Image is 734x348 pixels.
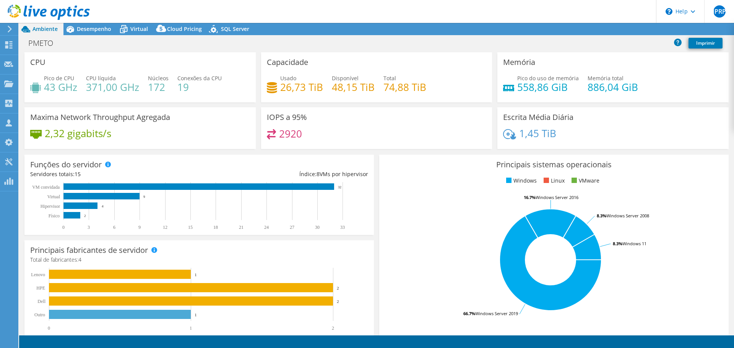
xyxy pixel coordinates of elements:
text: 33 [340,225,345,230]
h4: 371,00 GHz [86,83,139,91]
text: HPE [36,285,45,291]
span: 15 [75,170,81,178]
tspan: 8.3% [613,241,622,246]
span: JPRP [713,5,726,18]
text: 1 [195,312,197,317]
span: Total [383,74,396,82]
text: Lenovo [31,272,45,277]
h1: PMETO [25,39,65,47]
text: 2 [332,325,334,331]
h3: Capacidade [267,58,308,66]
h4: 886,04 GiB [588,83,638,91]
h4: 558,86 GiB [517,83,579,91]
text: 9 [138,225,141,230]
text: 3 [88,225,90,230]
h4: 172 [148,83,169,91]
span: Núcleos [148,74,169,82]
tspan: 66.7% [463,311,475,316]
text: Hipervisor [41,204,60,209]
tspan: Windows Server 2019 [475,311,518,316]
h3: Funções do servidor [30,160,102,169]
span: Virtual [130,25,148,32]
h4: 1,45 TiB [519,129,556,138]
text: 21 [239,225,244,230]
svg: \n [666,8,672,15]
text: 18 [213,225,218,230]
h3: Maxima Network Throughput Agregada [30,113,170,121]
li: Linux [542,176,565,185]
text: 9 [143,195,145,199]
div: Índice: VMs por hipervisor [199,170,368,178]
tspan: Windows Server 2008 [606,213,649,219]
div: Servidores totais: [30,170,199,178]
tspan: 16.7% [524,194,536,200]
span: Memória total [588,74,624,82]
li: VMware [570,176,599,185]
tspan: Windows 11 [622,241,646,246]
text: 0 [62,225,65,230]
h4: 2,32 gigabits/s [45,129,111,138]
h3: Memória [503,58,535,66]
text: Virtual [47,194,60,199]
tspan: Físico [49,213,60,219]
span: Conexões da CPU [177,74,222,82]
span: Cloud Pricing [167,25,202,32]
text: 24 [264,225,269,230]
text: 4 [102,204,104,208]
text: 2 [337,299,339,304]
text: Dell [37,299,45,304]
h3: Principais sistemas operacionais [385,160,723,169]
h4: 48,15 TiB [332,83,375,91]
text: 12 [163,225,167,230]
span: Desempenho [77,25,111,32]
h4: 74,88 TiB [383,83,426,91]
h3: Escrita Média Diária [503,113,573,121]
text: VM convidada [32,185,60,190]
h4: Total de fabricantes: [30,256,368,264]
span: Disponível [332,74,359,82]
span: Pico do uso de memória [517,74,579,82]
h3: Principais fabricantes de servidor [30,246,148,254]
a: Imprimir [689,38,723,49]
text: 27 [290,225,294,230]
text: 1 [190,325,192,331]
h4: 2920 [279,129,302,138]
text: 15 [188,225,193,230]
text: 2 [337,286,339,290]
tspan: Windows Server 2016 [536,194,578,200]
span: Usado [280,74,296,82]
text: 0 [48,325,50,331]
text: 30 [315,225,320,230]
li: Windows [504,176,537,185]
h4: 26,73 TiB [280,83,323,91]
text: 1 [195,272,197,277]
span: SQL Server [221,25,249,32]
span: 8 [317,170,320,178]
tspan: 8.3% [597,213,606,219]
text: Outro [34,312,45,317]
h3: CPU [30,58,45,66]
text: 32 [338,185,341,189]
h4: 19 [177,83,222,91]
h4: 43 GHz [44,83,77,91]
span: CPU líquida [86,74,116,82]
span: Ambiente [32,25,58,32]
text: 2 [84,214,86,218]
span: Pico de CPU [44,74,74,82]
h3: IOPS a 95% [267,113,307,121]
span: 4 [78,256,81,263]
text: 6 [113,225,115,230]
